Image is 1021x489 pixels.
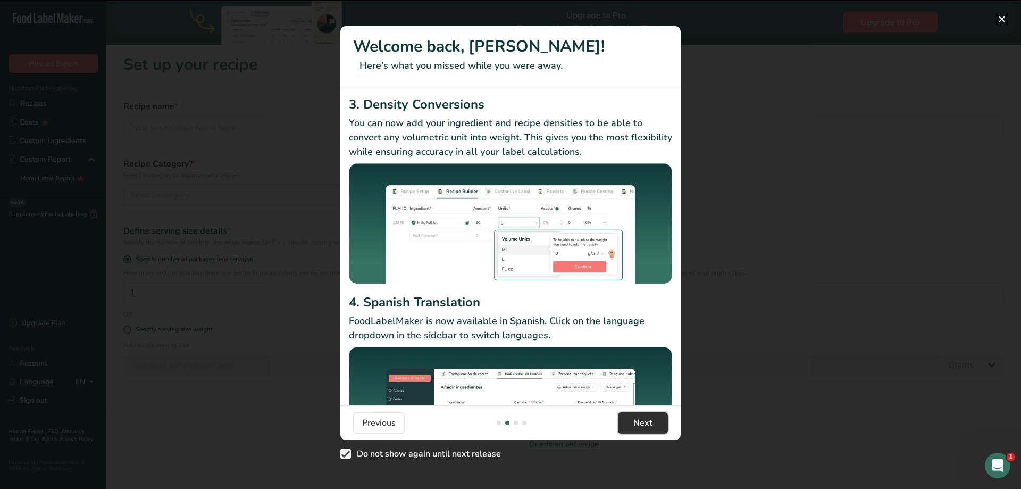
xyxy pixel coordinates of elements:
[353,59,668,73] p: Here's what you missed while you were away.
[353,412,405,434] button: Previous
[349,347,672,468] img: Spanish Translation
[349,293,672,312] h2: 4. Spanish Translation
[618,412,668,434] button: Next
[985,453,1010,478] iframe: Intercom live chat
[351,449,501,459] span: Do not show again until next release
[353,35,668,59] h1: Welcome back, [PERSON_NAME]!
[349,95,672,114] h2: 3. Density Conversions
[349,163,672,289] img: Density Conversions
[349,116,672,159] p: You can now add your ingredient and recipe densities to be able to convert any volumetric unit in...
[349,314,672,343] p: FoodLabelMaker is now available in Spanish. Click on the language dropdown in the sidebar to swit...
[1007,453,1015,461] span: 1
[362,417,396,429] span: Previous
[633,417,652,429] span: Next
